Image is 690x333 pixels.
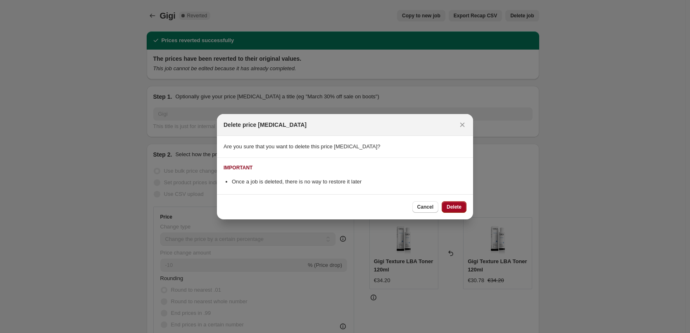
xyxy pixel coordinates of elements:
[447,204,462,210] span: Delete
[232,178,466,186] li: Once a job is deleted, there is no way to restore it later
[442,201,466,213] button: Delete
[224,164,252,171] div: IMPORTANT
[224,143,381,150] span: Are you sure that you want to delete this price [MEDICAL_DATA]?
[224,121,307,129] h2: Delete price [MEDICAL_DATA]
[417,204,433,210] span: Cancel
[412,201,438,213] button: Cancel
[457,119,468,131] button: Close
